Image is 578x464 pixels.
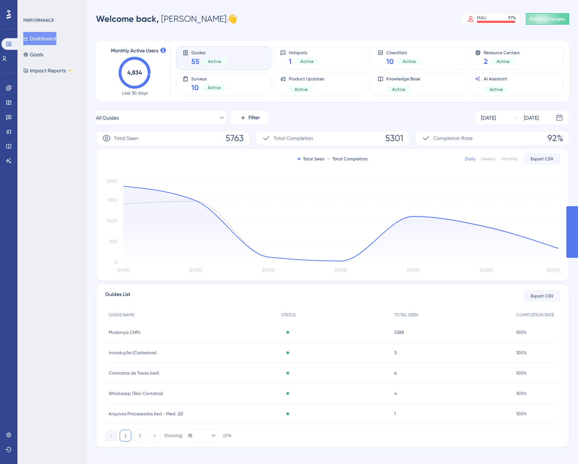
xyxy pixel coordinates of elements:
span: Surveys [191,76,227,81]
span: STATUS [281,312,296,318]
span: 5288 [394,329,404,335]
span: GUIDE NAME [109,312,134,318]
span: Active [392,87,405,92]
tspan: 2000 [106,179,117,184]
button: Filter [231,111,268,125]
span: 100% [516,329,527,335]
button: Export CSV [524,290,560,302]
tspan: 1500 [108,197,117,203]
div: Total Seen [298,156,324,162]
span: Mudança CNPJ [109,329,140,335]
span: COMPLETION RATE [516,312,554,318]
span: Total Completion [274,134,313,143]
span: Export CSV [531,293,554,299]
span: 10 [386,56,394,67]
span: 100% [516,370,527,376]
button: Goals [23,48,43,61]
tspan: 1000 [107,218,117,223]
span: 5301 [385,132,403,144]
span: Introdução (Cadastros) [109,350,156,356]
span: Active [295,87,308,92]
div: Weekly [481,156,496,162]
span: Hotspots [289,50,319,55]
div: of 14 [223,432,232,439]
span: 1 [394,411,396,417]
div: BETA [67,69,74,72]
text: 4,834 [127,69,142,76]
span: Publish Changes [530,16,565,22]
span: 10 [188,433,192,439]
span: Knowledge Base [386,76,420,82]
span: Completion Rate [433,134,473,143]
span: Active [403,59,416,64]
tspan: [DATE] [117,268,129,273]
span: 4 [394,391,397,396]
span: TOTAL SEEN [394,312,418,318]
tspan: 500 [109,239,117,244]
button: Publish Changes [526,13,569,25]
div: PERFORMANCE [23,17,54,23]
span: Active [490,87,503,92]
span: Active [208,59,221,64]
div: Monthly [502,156,518,162]
button: Dashboard [23,32,56,45]
tspan: [DATE] [335,268,347,273]
div: [DATE] [524,113,539,122]
span: All Guides [96,113,119,122]
button: 2 [134,430,146,441]
tspan: 0 [114,260,117,265]
span: Filter [248,113,260,122]
span: 3 [394,350,396,356]
span: Active [208,85,221,91]
span: 1 [289,56,292,67]
span: 10 [191,83,199,93]
tspan: [DATE] [547,268,559,273]
span: Arquivos Processados (red - Med. 22) [109,411,183,417]
span: 92% [547,132,563,144]
span: AI Assistant [484,76,509,82]
span: Total Seen [114,134,138,143]
div: Daily [465,156,475,162]
span: Export CSV [531,156,554,162]
span: Checklists [386,50,422,55]
span: 100% [516,411,527,417]
span: Guides [191,50,227,55]
span: Welcome back, [96,13,159,24]
span: Active [497,59,510,64]
span: 5763 [226,132,244,144]
span: Last 30 days [122,90,148,96]
tspan: [DATE] [407,268,419,273]
button: 1 [120,430,131,441]
span: 100% [516,350,527,356]
iframe: UserGuiding AI Assistant Launcher [547,435,569,457]
tspan: [DATE] [190,268,202,273]
span: Product Updates [289,76,324,82]
div: [DATE] [481,113,496,122]
span: 6 [394,370,396,376]
span: 55 [191,56,199,67]
span: Monthly Active Users [111,47,158,55]
button: 10 [188,430,217,441]
div: Total Completion [327,156,368,162]
span: 100% [516,391,527,396]
button: Impact ReportsBETA [23,64,74,77]
div: Showing [164,432,182,439]
span: 2 [484,56,488,67]
span: Contratos de Taxas (red) [109,370,159,376]
div: [PERSON_NAME] 👋 [96,13,238,25]
span: Whatsapp (Tela Contatos) [109,391,163,396]
span: Resource Centers [484,50,519,55]
span: Active [300,59,314,64]
tspan: [DATE] [480,268,492,273]
button: Export CSV [524,153,560,165]
span: Guides List [105,290,130,302]
button: All Guides [96,111,226,125]
div: 97 % [508,15,516,21]
div: MAU [477,15,486,21]
tspan: [DATE] [262,268,275,273]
